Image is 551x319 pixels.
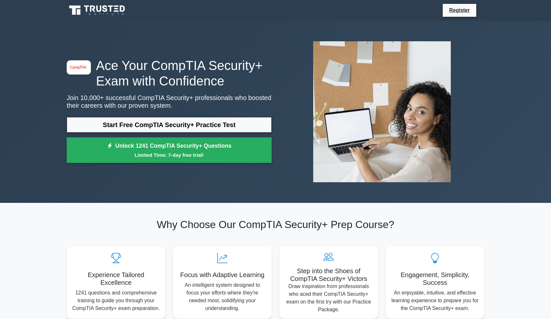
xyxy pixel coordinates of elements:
[72,271,160,286] h5: Experience Tailored Excellence
[75,151,264,159] small: Limited Time: 7-day free trial!
[67,137,272,163] a: Unlock 1241 CompTIA Security+ QuestionsLimited Time: 7-day free trial!
[285,283,373,314] p: Draw inspiration from professionals who aced their CompTIA Security+ exam on the first try with o...
[178,281,266,312] p: An intelligent system designed to focus your efforts where they're needed most, solidifying your ...
[285,267,373,283] h5: Step into the Shoes of CompTIA Security+ Victors
[178,271,266,279] h5: Focus with Adaptive Learning
[67,58,272,89] h1: Ace Your CompTIA Security+ Exam with Confidence
[67,218,484,231] h2: Why Choose Our CompTIA Security+ Prep Course?
[67,117,272,133] a: Start Free CompTIA Security+ Practice Test
[67,94,272,109] p: Join 10,000+ successful CompTIA Security+ professionals who boosted their careers with our proven...
[72,289,160,312] p: 1241 questions and comprehensive training to guide you through your CompTIA Security+ exam prepar...
[391,289,479,312] p: An enjoyable, intuitive, and effective learning experience to prepare you for the CompTIA Securit...
[445,6,474,14] a: Register
[391,271,479,286] h5: Engagement, Simplicity, Success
